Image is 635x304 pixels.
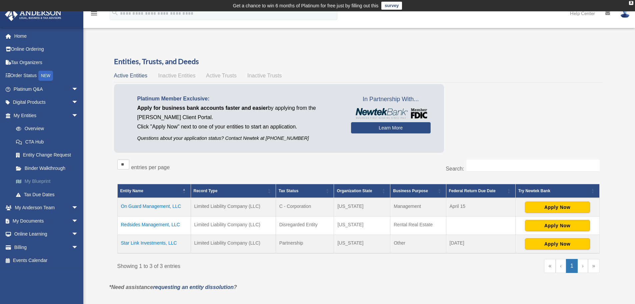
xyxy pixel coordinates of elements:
[449,189,496,193] span: Federal Return Due Date
[276,217,334,235] td: Disregarded Entity
[525,220,590,231] button: Apply Now
[5,109,88,122] a: My Entitiesarrow_drop_down
[518,187,589,195] div: Try Newtek Bank
[137,122,341,131] p: Click "Apply Now" next to one of your entities to start an application.
[588,259,600,273] a: Last
[525,238,590,250] button: Apply Now
[191,235,276,254] td: Limited Liability Company (LLC)
[578,259,588,273] a: Next
[351,94,431,105] span: In Partnership With...
[137,105,268,111] span: Apply for business bank accounts faster and easier
[276,184,334,198] th: Tax Status: Activate to sort
[5,29,88,43] a: Home
[114,73,147,78] span: Active Entities
[153,284,234,290] a: requesting an entity dissolution
[206,73,237,78] span: Active Trusts
[5,82,88,96] a: Platinum Q&Aarrow_drop_down
[114,56,603,67] h3: Entities, Trusts, and Deeds
[525,202,590,213] button: Apply Now
[337,189,372,193] span: Organization State
[194,189,218,193] span: Record Type
[515,184,599,198] th: Try Newtek Bank : Activate to sort
[72,201,85,215] span: arrow_drop_down
[233,2,379,10] div: Get a chance to win 6 months of Platinum for free just by filling out this
[72,82,85,96] span: arrow_drop_down
[5,69,88,83] a: Order StatusNEW
[5,96,88,109] a: Digital Productsarrow_drop_down
[247,73,282,78] span: Inactive Trusts
[109,284,237,290] em: *Need assistance ?
[117,259,354,271] div: Showing 1 to 3 of 3 entries
[5,214,88,228] a: My Documentsarrow_drop_down
[9,148,88,162] a: Entity Change Request
[72,241,85,254] span: arrow_drop_down
[334,198,390,217] td: [US_STATE]
[566,259,578,273] a: 1
[390,198,446,217] td: Management
[111,9,119,16] i: search
[446,166,464,172] label: Search:
[446,184,515,198] th: Federal Return Due Date: Activate to sort
[137,103,341,122] p: by applying from the [PERSON_NAME] Client Portal.
[276,235,334,254] td: Partnership
[9,122,85,135] a: Overview
[117,184,191,198] th: Entity Name: Activate to invert sorting
[90,12,98,17] a: menu
[446,198,515,217] td: April 15
[191,217,276,235] td: Limited Liability Company (LLC)
[137,94,341,103] p: Platinum Member Exclusive:
[9,175,88,188] a: My Blueprint
[9,135,88,148] a: CTA Hub
[390,184,446,198] th: Business Purpose: Activate to sort
[544,259,556,273] a: First
[3,8,63,21] img: Anderson Advisors Platinum Portal
[191,198,276,217] td: Limited Liability Company (LLC)
[9,162,88,175] a: Binder Walkthrough
[5,56,88,69] a: Tax Organizers
[276,198,334,217] td: C - Corporation
[390,235,446,254] td: Other
[38,71,53,81] div: NEW
[446,235,515,254] td: [DATE]
[620,8,630,18] img: User Pic
[120,189,143,193] span: Entity Name
[131,165,170,170] label: entries per page
[117,198,191,217] td: On Guard Management, LLC
[5,228,88,241] a: Online Learningarrow_drop_down
[72,109,85,122] span: arrow_drop_down
[334,184,390,198] th: Organization State: Activate to sort
[629,1,633,5] div: close
[354,108,427,119] img: NewtekBankLogoSM.png
[5,254,88,267] a: Events Calendar
[9,188,88,201] a: Tax Due Dates
[334,235,390,254] td: [US_STATE]
[191,184,276,198] th: Record Type: Activate to sort
[351,122,431,133] a: Learn More
[158,73,195,78] span: Inactive Entities
[90,9,98,17] i: menu
[117,217,191,235] td: Redsides Management, LLC
[72,96,85,109] span: arrow_drop_down
[381,2,402,10] a: survey
[72,228,85,241] span: arrow_drop_down
[334,217,390,235] td: [US_STATE]
[137,134,341,142] p: Questions about your application status? Contact Newtek at [PHONE_NUMBER]
[72,214,85,228] span: arrow_drop_down
[5,241,88,254] a: Billingarrow_drop_down
[5,43,88,56] a: Online Ordering
[279,189,299,193] span: Tax Status
[556,259,566,273] a: Previous
[390,217,446,235] td: Rental Real Estate
[5,201,88,215] a: My Anderson Teamarrow_drop_down
[117,235,191,254] td: Star Link Investments, LLC
[393,189,428,193] span: Business Purpose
